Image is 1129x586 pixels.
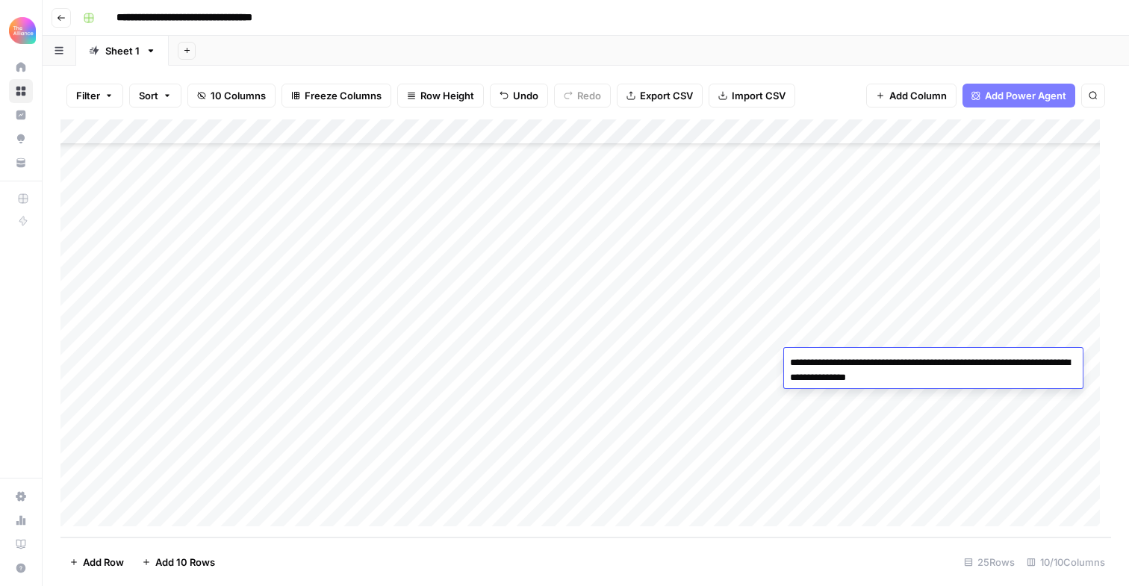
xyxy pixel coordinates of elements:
button: Freeze Columns [282,84,391,107]
span: Add Row [83,555,124,570]
span: Add Column [889,88,947,103]
button: Add Column [866,84,957,107]
a: Home [9,55,33,79]
a: Learning Hub [9,532,33,556]
span: Add Power Agent [985,88,1066,103]
button: Row Height [397,84,484,107]
span: Export CSV [640,88,693,103]
button: Import CSV [709,84,795,107]
button: Add 10 Rows [133,550,224,574]
a: Usage [9,508,33,532]
span: Filter [76,88,100,103]
span: 10 Columns [211,88,266,103]
span: Sort [139,88,158,103]
button: Filter [66,84,123,107]
span: Undo [513,88,538,103]
span: Import CSV [732,88,786,103]
button: Undo [490,84,548,107]
span: Row Height [420,88,474,103]
a: Your Data [9,151,33,175]
span: Freeze Columns [305,88,382,103]
button: Redo [554,84,611,107]
span: Redo [577,88,601,103]
div: 10/10 Columns [1021,550,1111,574]
img: Alliance Logo [9,17,36,44]
a: Insights [9,103,33,127]
button: 10 Columns [187,84,276,107]
a: Settings [9,484,33,508]
button: Workspace: Alliance [9,12,33,49]
div: Sheet 1 [105,43,140,58]
div: 25 Rows [958,550,1021,574]
button: Help + Support [9,556,33,580]
a: Opportunities [9,127,33,151]
button: Add Power Agent [962,84,1075,107]
span: Add 10 Rows [155,555,215,570]
a: Sheet 1 [76,36,169,66]
button: Add Row [60,550,133,574]
a: Browse [9,79,33,103]
button: Export CSV [617,84,703,107]
button: Sort [129,84,181,107]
